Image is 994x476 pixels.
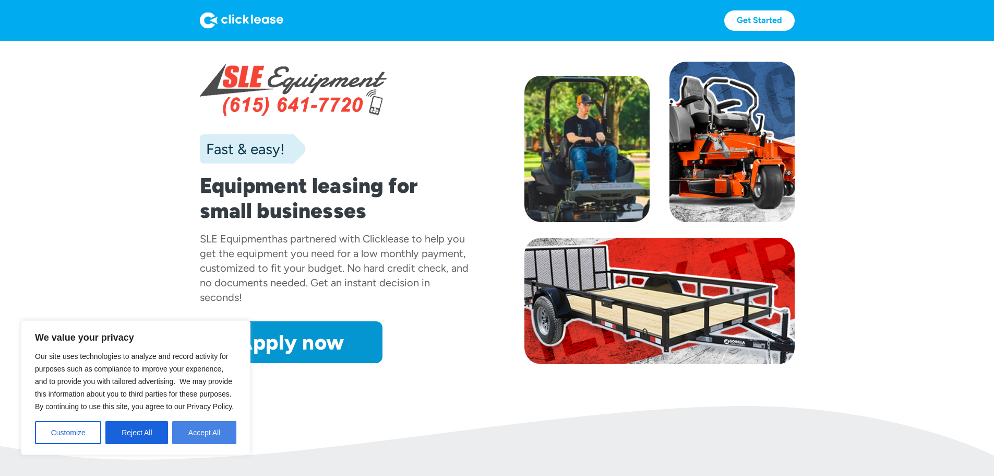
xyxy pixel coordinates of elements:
[200,12,283,29] img: Logo
[200,321,382,363] a: Apply now
[724,10,795,31] a: Get Started
[172,421,236,444] button: Accept All
[200,173,470,223] h1: Equipment leasing for small businesses
[21,320,250,455] div: We value your privacy
[200,233,469,304] div: has partnered with Clicklease to help you get the equipment you need for a low monthly payment, c...
[35,331,236,344] p: We value your privacy
[35,352,234,411] span: Our site uses technologies to analyze and record activity for purposes such as compliance to impr...
[200,233,272,245] div: SLE Equipment
[200,138,284,159] div: Fast & easy!
[105,421,168,444] button: Reject All
[35,421,101,444] button: Customize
